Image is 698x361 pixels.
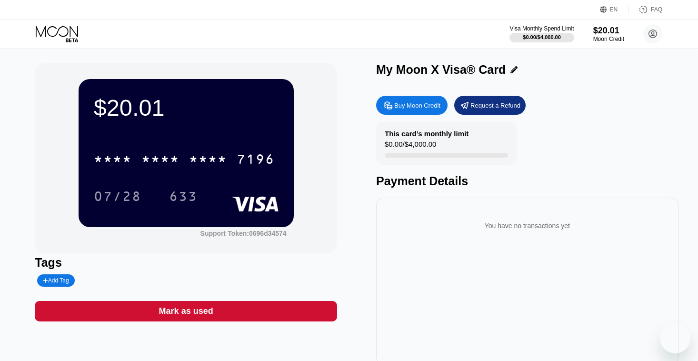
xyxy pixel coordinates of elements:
iframe: Button to launch messaging window [660,323,690,353]
div: 07/28 [87,184,149,208]
div: Visa Monthly Spend Limit [509,25,574,32]
div: EN [610,6,618,13]
div: $0.00 / $4,000.00 [523,34,561,40]
div: Visa Monthly Spend Limit$0.00/$4,000.00 [509,25,574,42]
div: FAQ [651,6,662,13]
div: $20.01Moon Credit [593,26,624,42]
div: 07/28 [94,190,141,205]
div: Moon Credit [593,36,624,42]
div: Support Token:0696d34574 [200,230,287,237]
div: Mark as used [159,306,213,317]
div: $0.00 / $4,000.00 [385,140,436,153]
div: My Moon X Visa® Card [376,63,506,77]
div: $20.01 [94,94,279,121]
div: $20.01 [593,26,624,36]
div: Request a Refund [470,101,520,110]
div: EN [600,5,629,14]
div: Tags [35,256,337,270]
div: Add Tag [43,277,69,284]
div: 633 [162,184,205,208]
div: Add Tag [37,274,74,287]
div: Payment Details [376,174,678,188]
div: 633 [169,190,198,205]
div: FAQ [629,5,662,14]
div: Buy Moon Credit [394,101,440,110]
div: Mark as used [35,301,337,321]
div: 7196 [237,153,275,168]
div: Buy Moon Credit [376,96,448,115]
div: This card’s monthly limit [385,130,469,138]
div: Request a Refund [454,96,526,115]
div: Support Token: 0696d34574 [200,230,287,237]
div: You have no transactions yet [384,212,671,239]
